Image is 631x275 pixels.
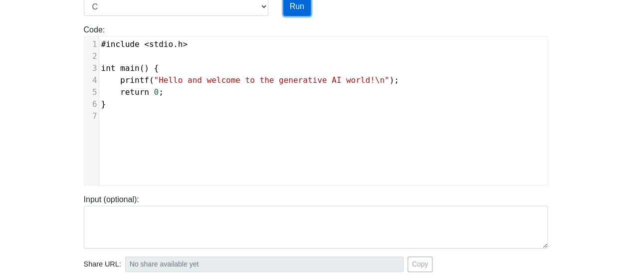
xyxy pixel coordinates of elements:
span: > [183,39,188,49]
span: h [178,39,183,49]
span: < [144,39,149,49]
div: 5 [84,86,99,98]
input: No share available yet [125,257,404,272]
div: Code: [76,24,555,186]
span: printf [120,75,149,85]
span: "Hello and welcome to the generative AI world!\n" [154,75,389,85]
span: 0 [154,87,159,97]
div: 7 [84,110,99,122]
span: } [101,99,106,109]
span: return [120,87,149,97]
span: ; [101,87,164,97]
div: 2 [84,50,99,62]
span: stdio [149,39,173,49]
span: int [101,63,116,73]
div: 4 [84,74,99,86]
div: 3 [84,62,99,74]
span: #include [101,39,140,49]
div: 6 [84,98,99,110]
div: 1 [84,38,99,50]
button: Copy [408,257,433,272]
span: . [101,39,188,49]
span: Share URL: [84,259,121,270]
span: main [120,63,140,73]
span: ( ); [101,75,399,85]
div: Input (optional): [76,194,555,249]
span: () { [101,63,159,73]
